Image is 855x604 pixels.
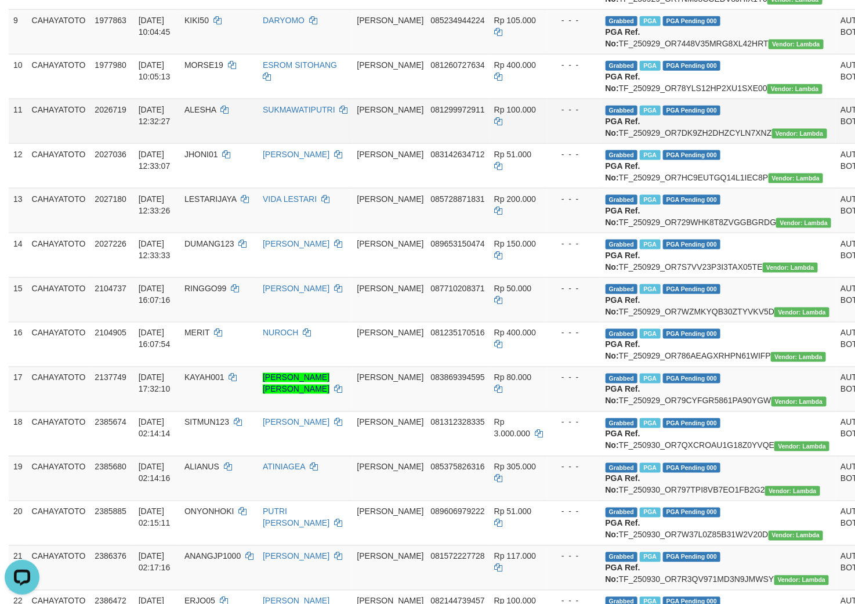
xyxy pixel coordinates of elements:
[27,367,90,411] td: CAHAYATOTO
[663,16,721,26] span: PGA Pending
[184,60,223,70] span: MORSE19
[494,60,536,70] span: Rp 400.000
[606,385,640,406] b: PGA Ref. No:
[263,194,317,204] a: VIDA LESTARI
[263,507,329,528] a: PUTRI [PERSON_NAME]
[601,233,836,277] td: TF_250929_OR7S7VV23P3I3TAX05TE
[139,105,171,126] span: [DATE] 12:32:27
[494,507,532,516] span: Rp 51.000
[27,143,90,188] td: CAHAYATOTO
[640,374,660,384] span: Marked by byjanggotawd3
[95,373,126,382] span: 2137749
[9,545,27,590] td: 21
[606,552,638,562] span: Grabbed
[606,161,640,182] b: PGA Ref. No:
[606,72,640,93] b: PGA Ref. No:
[357,462,424,472] span: [PERSON_NAME]
[601,54,836,99] td: TF_250929_OR78YLS12HP2XU1SXE00
[9,54,27,99] td: 10
[139,239,171,260] span: [DATE] 12:33:33
[357,239,424,248] span: [PERSON_NAME]
[663,61,721,71] span: PGA Pending
[27,501,90,545] td: CAHAYATOTO
[95,462,126,472] span: 2385680
[601,411,836,456] td: TF_250930_OR7QXCROAU1G18Z0YVQE
[606,251,640,272] b: PGA Ref. No:
[606,429,640,450] b: PGA Ref. No:
[9,277,27,322] td: 15
[606,340,640,361] b: PGA Ref. No:
[494,328,536,338] span: Rp 400.000
[27,456,90,501] td: CAHAYATOTO
[663,374,721,384] span: PGA Pending
[494,373,532,382] span: Rp 80.000
[640,150,660,160] span: Marked by byjanggotawd3
[494,16,536,25] span: Rp 105.000
[601,367,836,411] td: TF_250929_OR79CYFGR5861PA90YGW
[263,150,329,159] a: [PERSON_NAME]
[776,218,831,228] span: Vendor URL: https://order7.1velocity.biz
[357,60,424,70] span: [PERSON_NAME]
[640,329,660,339] span: Marked by byjanggotawd3
[357,328,424,338] span: [PERSON_NAME]
[769,531,824,541] span: Vendor URL: https://order7.1velocity.biz
[663,418,721,428] span: PGA Pending
[640,508,660,518] span: Marked by byjanggotawd1
[430,194,484,204] span: Copy 085728871831 to clipboard
[27,233,90,277] td: CAHAYATOTO
[601,545,836,590] td: TF_250930_OR7R3QV971MD3N9JMWSY
[184,150,218,159] span: JHONI01
[774,576,829,585] span: Vendor URL: https://order7.1velocity.biz
[771,397,827,407] span: Vendor URL: https://order7.1velocity.biz
[9,367,27,411] td: 17
[95,507,126,516] span: 2385885
[9,456,27,501] td: 19
[27,322,90,367] td: CAHAYATOTO
[552,461,596,473] div: - - -
[184,194,236,204] span: LESTARIJAYA
[606,418,638,428] span: Grabbed
[357,150,424,159] span: [PERSON_NAME]
[606,150,638,160] span: Grabbed
[663,552,721,562] span: PGA Pending
[606,519,640,540] b: PGA Ref. No:
[139,373,171,394] span: [DATE] 17:32:10
[606,240,638,249] span: Grabbed
[95,16,126,25] span: 1977863
[601,188,836,233] td: TF_250929_OR729WHK8T8ZVGGBGRDG
[606,117,640,138] b: PGA Ref. No:
[494,418,530,439] span: Rp 3.000.000
[139,507,171,528] span: [DATE] 02:15:11
[430,552,484,561] span: Copy 081572227728 to clipboard
[640,106,660,115] span: Marked by byjanggotawd3
[430,418,484,427] span: Copy 081312328335 to clipboard
[263,328,298,338] a: NUROCH
[552,59,596,71] div: - - -
[139,418,171,439] span: [DATE] 02:14:14
[95,239,126,248] span: 2027226
[184,507,234,516] span: ONYONHOKI
[552,417,596,428] div: - - -
[184,328,209,338] span: MERIT
[9,233,27,277] td: 14
[139,150,171,171] span: [DATE] 12:33:07
[763,263,818,273] span: Vendor URL: https://order7.1velocity.biz
[663,240,721,249] span: PGA Pending
[263,462,305,472] a: ATINIAGEA
[769,39,824,49] span: Vendor URL: https://order7.1velocity.biz
[606,295,640,316] b: PGA Ref. No:
[139,284,171,305] span: [DATE] 16:07:16
[606,284,638,294] span: Grabbed
[184,552,241,561] span: ANANGJP1000
[184,418,229,427] span: SITMUN123
[430,328,484,338] span: Copy 081235170516 to clipboard
[601,501,836,545] td: TF_250930_OR7W37L0Z85B31W2V20D
[430,60,484,70] span: Copy 081260727634 to clipboard
[139,552,171,573] span: [DATE] 02:17:16
[765,486,820,496] span: Vendor URL: https://order7.1velocity.biz
[663,284,721,294] span: PGA Pending
[640,16,660,26] span: Marked by byjanggotawd2
[606,61,638,71] span: Grabbed
[357,507,424,516] span: [PERSON_NAME]
[184,239,234,248] span: DUMANG123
